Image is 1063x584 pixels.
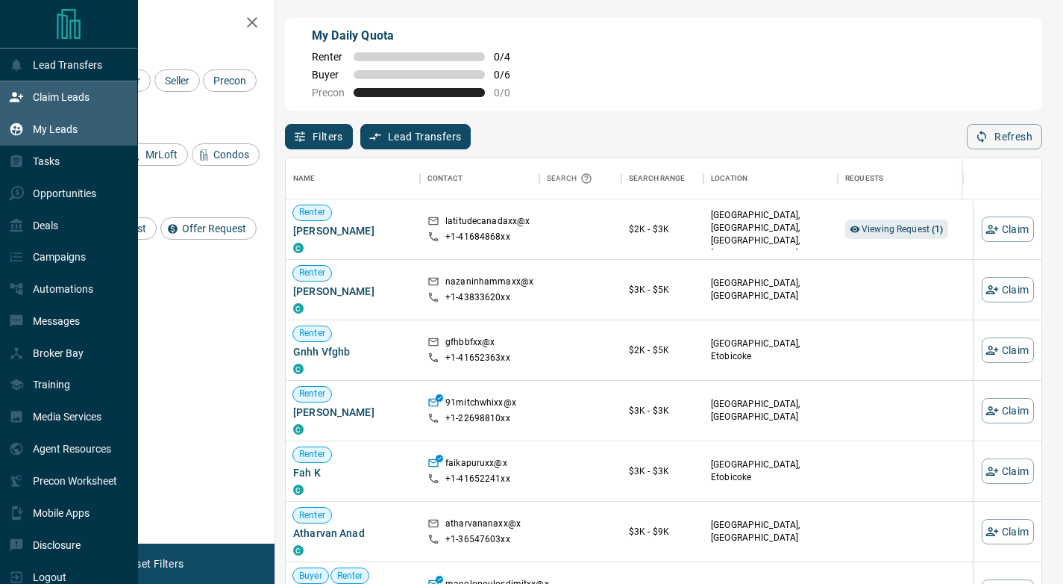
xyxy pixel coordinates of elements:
button: Claim [982,338,1034,363]
p: +1- 43833620xx [445,291,510,304]
span: Renter [293,388,331,400]
p: nazaninhammaxx@x [445,276,533,291]
p: [GEOGRAPHIC_DATA], [GEOGRAPHIC_DATA] [711,519,830,544]
p: +1- 41684868xx [445,231,510,243]
span: [PERSON_NAME] [293,223,413,238]
p: +1- 41652241xx [445,473,510,485]
p: atharvananaxx@x [445,518,521,533]
div: Requests [845,158,883,199]
div: Location [703,158,838,199]
span: Renter [293,448,331,461]
p: My Daily Quota [312,27,527,45]
div: Name [293,158,316,199]
span: 0 / 0 [494,87,527,99]
div: Seller [154,69,200,92]
div: Search [547,158,596,199]
button: Claim [982,519,1034,544]
p: [GEOGRAPHIC_DATA], [GEOGRAPHIC_DATA] [711,277,830,302]
span: 0 / 4 [494,51,527,63]
div: condos.ca [293,303,304,314]
p: +1- 22698810xx [445,412,510,425]
p: gfhbbfxx@x [445,336,495,352]
p: [GEOGRAPHIC_DATA], [GEOGRAPHIC_DATA], [GEOGRAPHIC_DATA], [GEOGRAPHIC_DATA] | [GEOGRAPHIC_DATA] [711,209,830,273]
span: Gnhh Vfghb [293,344,413,359]
div: condos.ca [293,243,304,253]
span: Fah K [293,465,413,480]
button: Reset Filters [113,551,193,577]
div: condos.ca [293,364,304,374]
p: $3K - $3K [629,465,696,478]
p: $3K - $3K [629,404,696,417]
span: Renter [293,267,331,279]
p: [GEOGRAPHIC_DATA], Etobicoke [711,338,830,363]
span: Seller [160,75,195,87]
div: Offer Request [160,217,257,240]
p: $2K - $3K [629,223,696,236]
div: condos.ca [293,485,304,495]
p: +1- 36547603xx [445,533,510,546]
p: 91mitchwhixx@x [445,397,516,412]
p: [GEOGRAPHIC_DATA], Etobicoke [711,459,830,484]
span: Condos [208,149,254,161]
div: Condos [192,143,260,166]
span: Renter [293,206,331,219]
p: $3K - $5K [629,283,696,296]
span: [PERSON_NAME] [293,284,413,299]
p: [GEOGRAPHIC_DATA], [GEOGRAPHIC_DATA] [711,398,830,423]
div: Location [711,158,747,199]
span: Precon [208,75,251,87]
button: Lead Transfers [360,124,471,149]
span: Renter [293,327,331,340]
p: $3K - $9K [629,525,696,538]
p: faikapuruxx@x [445,457,507,473]
div: Requests [838,158,972,199]
p: +1- 41652363xx [445,352,510,364]
div: condos.ca [293,424,304,435]
button: Claim [982,459,1034,484]
div: Search Range [621,158,703,199]
p: $2K - $5K [629,344,696,357]
span: Renter [293,509,331,522]
h2: Filters [48,15,260,33]
span: Buyer [312,69,345,81]
div: Precon [203,69,257,92]
button: Claim [982,398,1034,423]
span: 0 / 6 [494,69,527,81]
span: Viewing Request [862,224,944,234]
div: MrLoft [124,143,188,166]
span: Atharvan Anad [293,526,413,541]
span: Precon [312,87,345,99]
button: Filters [285,124,353,149]
strong: ( 1 ) [932,224,943,234]
button: Claim [982,277,1034,302]
button: Refresh [967,124,1042,149]
span: Renter [312,51,345,63]
span: Renter [331,570,369,583]
div: condos.ca [293,545,304,556]
div: Contact [420,158,539,199]
div: Viewing Request (1) [845,220,948,239]
span: Buyer [293,570,328,583]
p: latitudecanadaxx@x [445,215,530,231]
div: Name [286,158,420,199]
span: [PERSON_NAME] [293,405,413,420]
div: Contact [427,158,462,199]
span: MrLoft [140,149,183,161]
span: Offer Request [177,223,251,234]
button: Claim [982,217,1034,242]
div: Search Range [629,158,686,199]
